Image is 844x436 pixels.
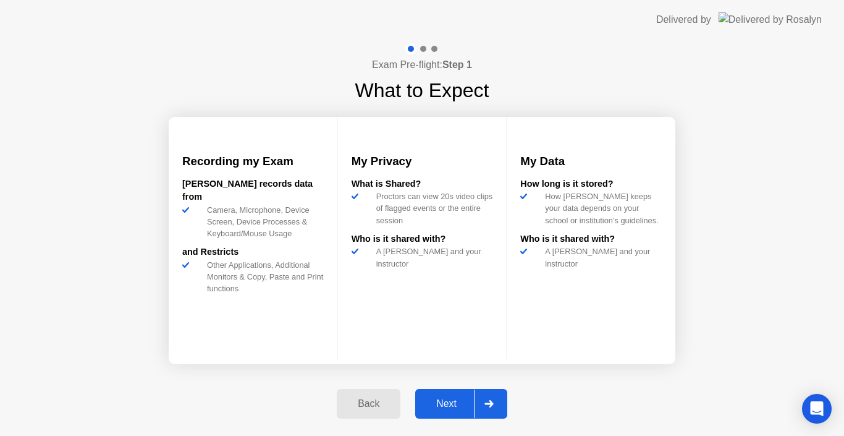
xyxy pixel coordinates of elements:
[656,12,711,27] div: Delivered by
[371,246,493,269] div: A [PERSON_NAME] and your instructor
[352,177,493,191] div: What is Shared?
[355,75,489,105] h1: What to Expect
[540,246,662,269] div: A [PERSON_NAME] and your instructor
[371,190,493,226] div: Proctors can view 20s video clips of flagged events or the entire session
[520,233,662,246] div: Who is it shared with?
[442,59,472,70] b: Step 1
[415,389,507,419] button: Next
[802,394,832,424] div: Open Intercom Messenger
[182,153,324,170] h3: Recording my Exam
[182,177,324,204] div: [PERSON_NAME] records data from
[182,246,324,259] div: and Restricts
[419,398,474,409] div: Next
[352,153,493,170] h3: My Privacy
[719,12,822,27] img: Delivered by Rosalyn
[520,177,662,191] div: How long is it stored?
[540,190,662,226] div: How [PERSON_NAME] keeps your data depends on your school or institution’s guidelines.
[372,58,472,72] h4: Exam Pre-flight:
[340,398,397,409] div: Back
[352,233,493,246] div: Who is it shared with?
[520,153,662,170] h3: My Data
[337,389,400,419] button: Back
[202,204,324,240] div: Camera, Microphone, Device Screen, Device Processes & Keyboard/Mouse Usage
[202,259,324,295] div: Other Applications, Additional Monitors & Copy, Paste and Print functions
